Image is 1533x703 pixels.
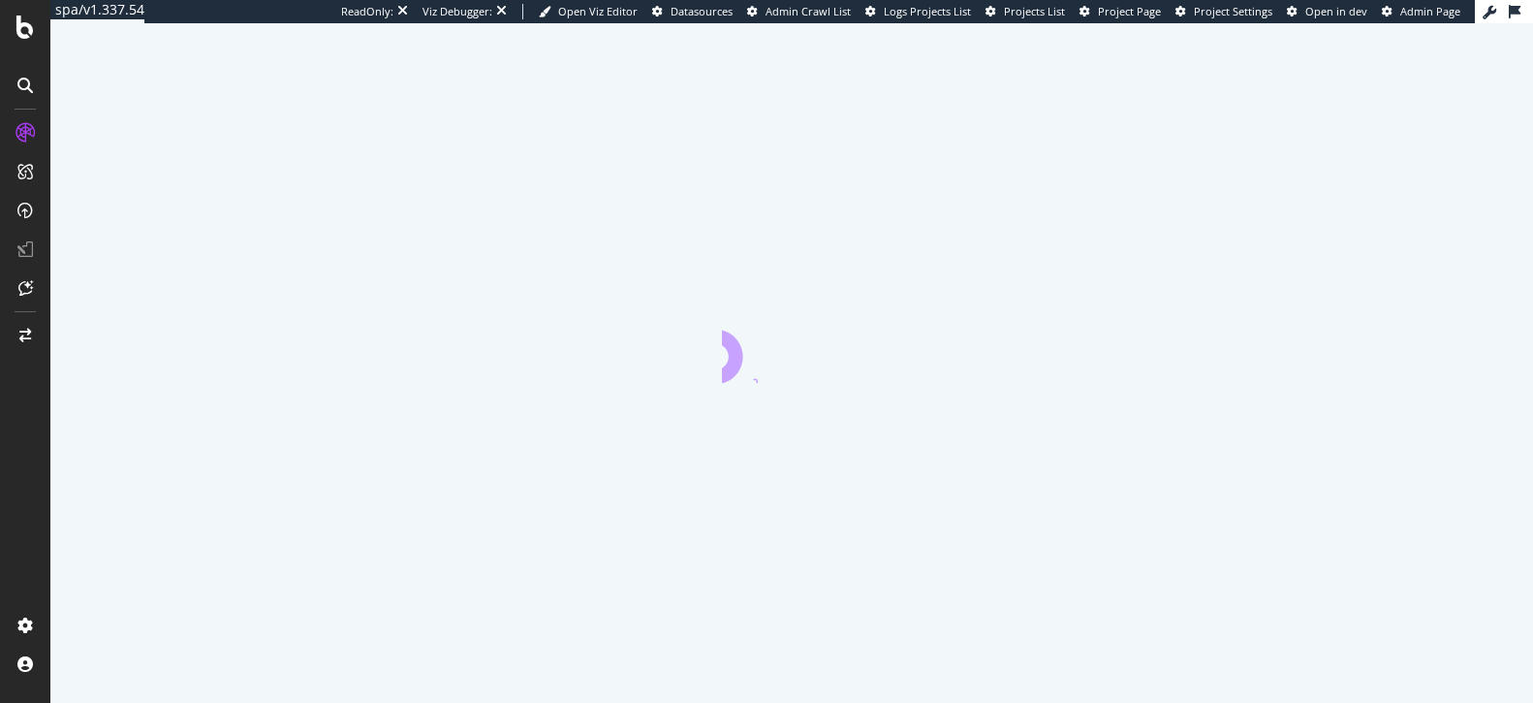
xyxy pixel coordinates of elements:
a: Open Viz Editor [539,4,638,19]
a: Project Settings [1175,4,1272,19]
div: Viz Debugger: [422,4,492,19]
div: animation [722,313,861,383]
a: Admin Crawl List [747,4,851,19]
a: Datasources [652,4,733,19]
a: Projects List [985,4,1065,19]
span: Project Page [1098,4,1161,18]
a: Logs Projects List [865,4,971,19]
span: Projects List [1004,4,1065,18]
span: Logs Projects List [884,4,971,18]
span: Admin Page [1400,4,1460,18]
span: Open in dev [1305,4,1367,18]
div: ReadOnly: [341,4,393,19]
span: Open Viz Editor [558,4,638,18]
a: Admin Page [1382,4,1460,19]
span: Project Settings [1194,4,1272,18]
a: Open in dev [1287,4,1367,19]
a: Project Page [1079,4,1161,19]
span: Datasources [671,4,733,18]
span: Admin Crawl List [766,4,851,18]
